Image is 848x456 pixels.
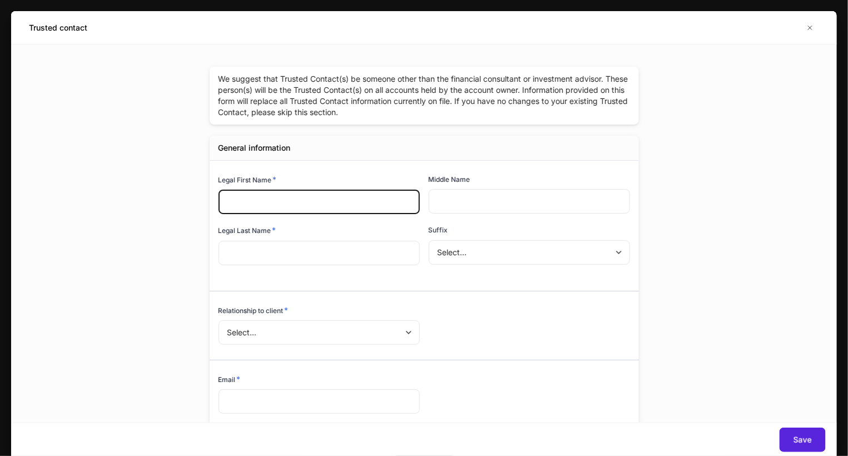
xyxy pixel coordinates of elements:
[29,22,87,33] h5: Trusted contact
[429,174,470,185] h6: Middle Name
[219,174,277,185] h6: Legal First Name
[219,305,289,316] h6: Relationship to client
[794,434,812,445] div: Save
[219,320,419,345] div: Select...
[210,67,639,125] div: We suggest that Trusted Contact(s) be someone other than the financial consultant or investment a...
[219,374,241,385] h6: Email
[219,142,291,153] h5: General information
[219,225,276,236] h6: Legal Last Name
[780,428,826,452] button: Save
[429,240,629,265] div: Select...
[429,225,448,235] h6: Suffix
